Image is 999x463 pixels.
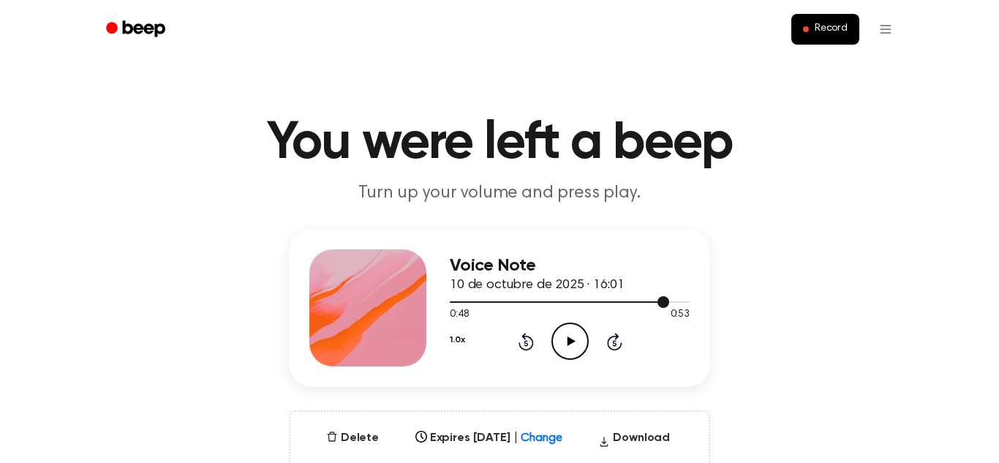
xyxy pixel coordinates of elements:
button: Delete [320,429,385,447]
span: 0:48 [450,307,469,323]
span: 10 de octubre de 2025 · 16:01 [450,279,624,292]
button: Record [791,14,859,45]
h1: You were left a beep [125,117,874,170]
button: 1.0x [450,328,464,353]
button: Open menu [868,12,903,47]
h3: Voice Note [450,256,690,276]
span: 0:53 [671,307,690,323]
span: Record [815,23,848,36]
a: Beep [96,15,178,44]
button: Download [592,429,676,453]
p: Turn up your volume and press play. [219,181,780,206]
